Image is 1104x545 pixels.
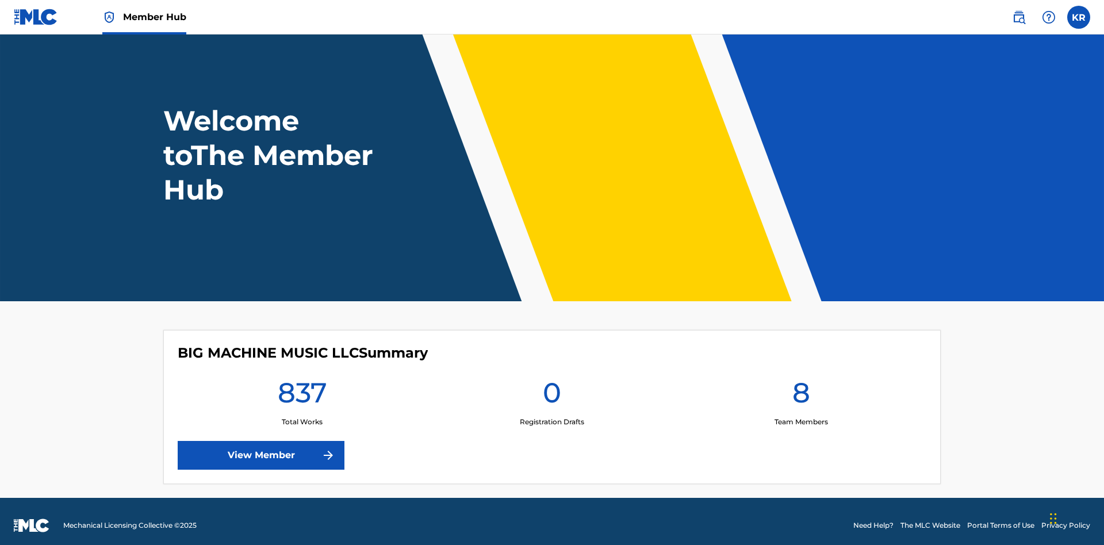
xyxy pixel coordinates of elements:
[63,520,197,531] span: Mechanical Licensing Collective © 2025
[1041,520,1090,531] a: Privacy Policy
[1067,6,1090,29] div: User Menu
[1042,10,1056,24] img: help
[163,103,378,207] h1: Welcome to The Member Hub
[520,417,584,427] p: Registration Drafts
[278,375,327,417] h1: 837
[775,417,828,427] p: Team Members
[543,375,561,417] h1: 0
[321,448,335,462] img: f7272a7cc735f4ea7f67.svg
[853,520,894,531] a: Need Help?
[967,520,1034,531] a: Portal Terms of Use
[123,10,186,24] span: Member Hub
[1046,490,1104,545] iframe: Chat Widget
[900,520,960,531] a: The MLC Website
[178,344,428,362] h4: BIG MACHINE MUSIC LLC
[14,519,49,532] img: logo
[102,10,116,24] img: Top Rightsholder
[1007,6,1030,29] a: Public Search
[1037,6,1060,29] div: Help
[1050,501,1057,536] div: Drag
[14,9,58,25] img: MLC Logo
[792,375,810,417] h1: 8
[282,417,323,427] p: Total Works
[178,441,344,470] a: View Member
[1012,10,1026,24] img: search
